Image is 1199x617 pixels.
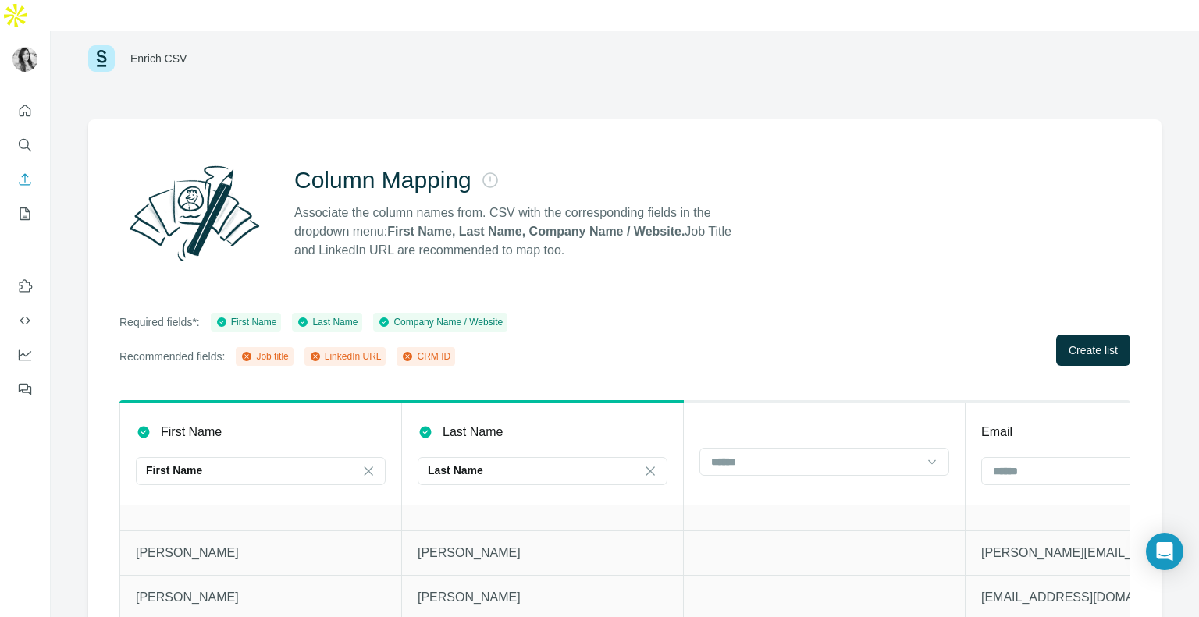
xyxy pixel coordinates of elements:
[1146,533,1183,570] div: Open Intercom Messenger
[12,200,37,228] button: My lists
[12,165,37,193] button: Enrich CSV
[297,315,358,329] div: Last Name
[1056,335,1130,366] button: Create list
[294,166,471,194] h2: Column Mapping
[428,463,483,478] p: Last Name
[136,544,386,562] p: [PERSON_NAME]
[12,131,37,159] button: Search
[418,544,667,562] p: [PERSON_NAME]
[215,315,277,329] div: First Name
[12,272,37,300] button: Use Surfe on LinkedIn
[88,45,115,72] img: Surfe Logo
[12,307,37,335] button: Use Surfe API
[981,423,1012,441] p: Email
[130,51,187,66] div: Enrich CSV
[1069,342,1118,358] span: Create list
[146,463,202,478] p: First Name
[401,349,450,363] div: CRM ID
[294,204,745,260] p: Associate the column names from. CSV with the corresponding fields in the dropdown menu: Job Titl...
[387,225,685,238] strong: First Name, Last Name, Company Name / Website.
[378,315,503,329] div: Company Name / Website
[12,375,37,403] button: Feedback
[119,314,200,330] p: Required fields*:
[240,349,288,363] div: Job title
[418,588,667,607] p: [PERSON_NAME]
[12,47,37,72] img: Avatar
[309,349,382,363] div: LinkedIn URL
[161,423,222,441] p: First Name
[443,423,503,441] p: Last Name
[12,97,37,125] button: Quick start
[12,341,37,369] button: Dashboard
[119,157,269,269] img: Surfe Illustration - Column Mapping
[119,349,225,364] p: Recommended fields:
[136,588,386,607] p: [PERSON_NAME]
